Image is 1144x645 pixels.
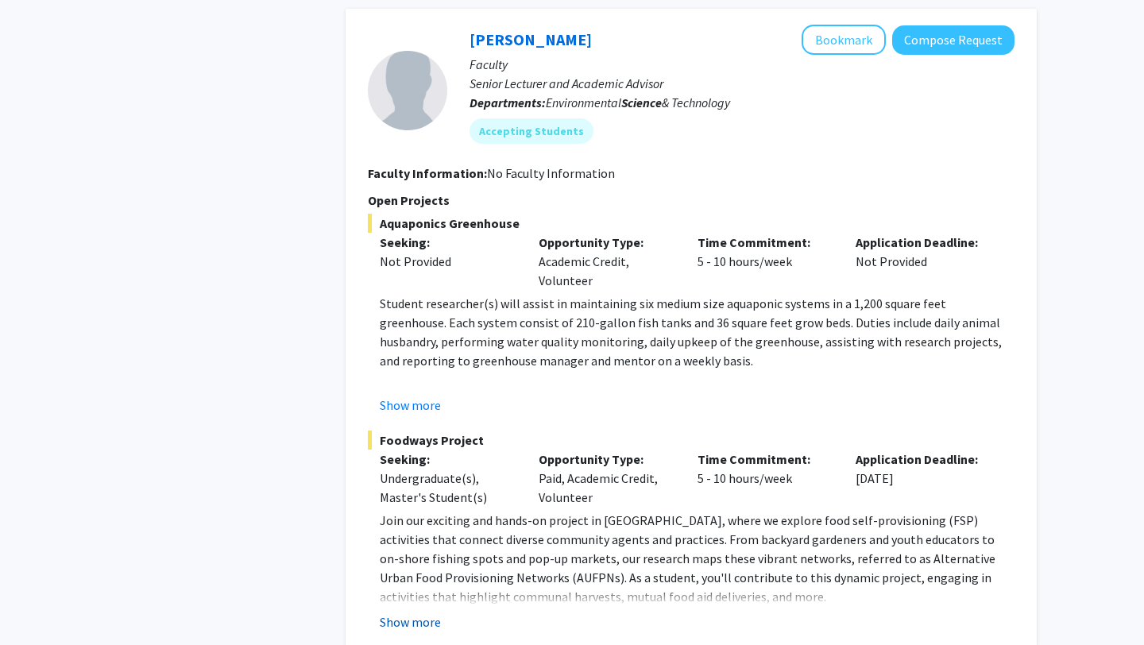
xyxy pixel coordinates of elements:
[856,233,991,252] p: Application Deadline:
[380,396,441,415] button: Show more
[470,118,593,144] mat-chip: Accepting Students
[892,25,1015,55] button: Compose Request to Jose-Luis Izursa
[856,450,991,469] p: Application Deadline:
[12,574,68,633] iframe: Chat
[844,450,1003,507] div: [DATE]
[487,165,615,181] span: No Faculty Information
[527,450,686,507] div: Paid, Academic Credit, Volunteer
[380,612,441,631] button: Show more
[368,191,1015,210] p: Open Projects
[802,25,886,55] button: Add Jose-Luis Izursa to Bookmarks
[380,469,515,507] div: Undergraduate(s), Master's Student(s)
[368,431,1015,450] span: Foodways Project
[527,233,686,290] div: Academic Credit, Volunteer
[380,294,1015,370] p: Student researcher(s) will assist in maintaining six medium size aquaponic systems in a 1,200 squ...
[698,233,833,252] p: Time Commitment:
[380,233,515,252] p: Seeking:
[368,165,487,181] b: Faculty Information:
[470,74,1015,93] p: Senior Lecturer and Academic Advisor
[686,450,844,507] div: 5 - 10 hours/week
[380,252,515,271] div: Not Provided
[380,511,1015,606] p: Join our exciting and hands-on project in [GEOGRAPHIC_DATA], where we explore food self-provision...
[368,214,1015,233] span: Aquaponics Greenhouse
[546,95,730,110] span: Environmental & Technology
[470,55,1015,74] p: Faculty
[686,233,844,290] div: 5 - 10 hours/week
[844,233,1003,290] div: Not Provided
[539,450,674,469] p: Opportunity Type:
[470,29,592,49] a: [PERSON_NAME]
[470,95,546,110] b: Departments:
[621,95,662,110] b: Science
[380,450,515,469] p: Seeking:
[698,450,833,469] p: Time Commitment:
[539,233,674,252] p: Opportunity Type:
